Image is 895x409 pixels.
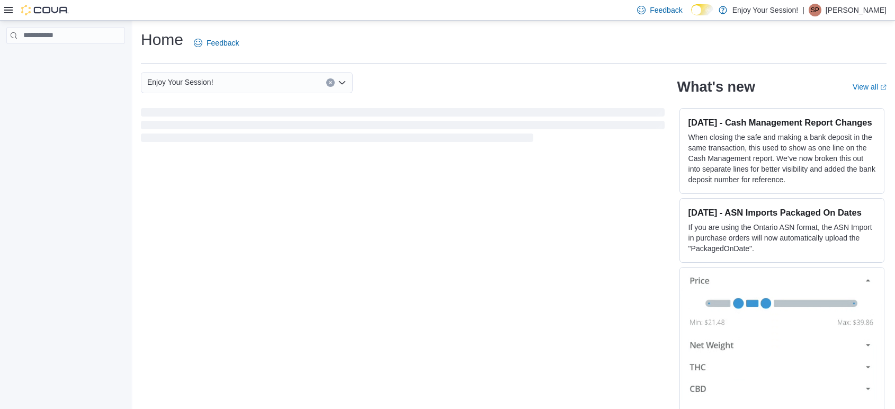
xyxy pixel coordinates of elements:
[688,222,875,254] p: If you are using the Ontario ASN format, the ASN Import in purchase orders will now automatically...
[826,4,887,16] p: [PERSON_NAME]
[691,4,713,15] input: Dark Mode
[688,132,875,185] p: When closing the safe and making a bank deposit in the same transaction, this used to show as one...
[688,117,875,128] h3: [DATE] - Cash Management Report Changes
[141,110,665,144] span: Loading
[6,46,125,72] nav: Complex example
[21,5,69,15] img: Cova
[853,83,887,91] a: View allExternal link
[880,84,887,91] svg: External link
[732,4,799,16] p: Enjoy Your Session!
[338,78,346,87] button: Open list of options
[207,38,239,48] span: Feedback
[650,5,682,15] span: Feedback
[809,4,821,16] div: Sebastian Paciocco
[190,32,243,54] a: Feedback
[141,29,183,50] h1: Home
[326,78,335,87] button: Clear input
[147,76,213,88] span: Enjoy Your Session!
[802,4,804,16] p: |
[677,78,755,95] h2: What's new
[688,207,875,218] h3: [DATE] - ASN Imports Packaged On Dates
[811,4,819,16] span: SP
